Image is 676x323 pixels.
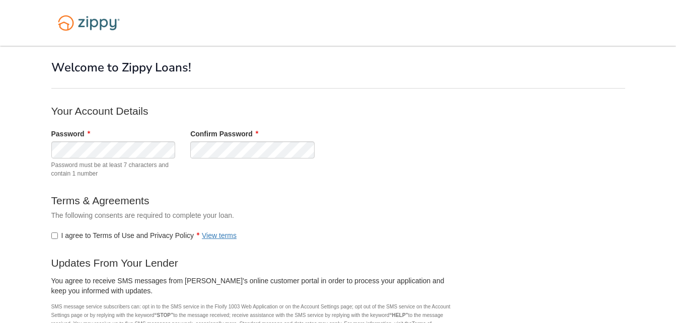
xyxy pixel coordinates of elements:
input: Verify Password [190,141,315,158]
p: The following consents are required to complete your loan. [51,210,454,220]
b: “HELP” [389,312,408,318]
input: I agree to Terms of Use and Privacy PolicyView terms [51,232,58,239]
img: Logo [51,10,126,36]
div: You agree to receive SMS messages from [PERSON_NAME]'s online customer portal in order to process... [51,276,454,300]
label: I agree to Terms of Use and Privacy Policy [51,230,237,240]
a: View terms [202,231,237,239]
p: Terms & Agreements [51,193,454,208]
span: Password must be at least 7 characters and contain 1 number [51,161,176,178]
p: Your Account Details [51,104,454,118]
p: Updates From Your Lender [51,256,454,270]
label: Confirm Password [190,129,258,139]
h1: Welcome to Zippy Loans! [51,61,625,74]
label: Password [51,129,90,139]
b: “STOP” [155,312,174,318]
